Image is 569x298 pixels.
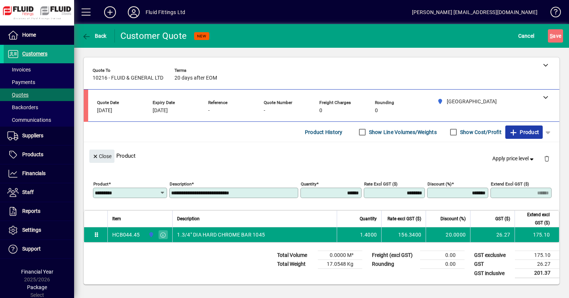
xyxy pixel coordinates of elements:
[22,208,40,214] span: Reports
[515,251,559,260] td: 175.10
[22,246,41,252] span: Support
[22,227,41,233] span: Settings
[440,215,466,223] span: Discount (%)
[4,88,74,101] a: Quotes
[509,126,539,138] span: Product
[318,251,362,260] td: 0.0000 M³
[112,231,140,238] div: HCB044.45
[387,215,421,223] span: Rate excl GST ($)
[386,231,421,238] div: 156.3400
[80,29,109,43] button: Back
[4,26,74,44] a: Home
[368,251,420,260] td: Freight (excl GST)
[412,6,538,18] div: [PERSON_NAME] [EMAIL_ADDRESS][DOMAIN_NAME]
[305,126,343,138] span: Product History
[489,152,538,165] button: Apply price level
[318,260,362,269] td: 17.0548 Kg
[4,240,74,258] a: Support
[470,227,515,242] td: 26.27
[420,260,465,269] td: 0.00
[550,33,553,39] span: S
[92,150,112,163] span: Close
[538,155,556,162] app-page-header-button: Delete
[360,231,377,238] span: 1.4000
[7,79,35,85] span: Payments
[273,260,318,269] td: Total Weight
[98,6,122,19] button: Add
[22,133,43,138] span: Suppliers
[4,76,74,88] a: Payments
[4,164,74,183] a: Financials
[4,183,74,202] a: Staff
[4,101,74,114] a: Backorders
[7,104,38,110] span: Backorders
[93,75,163,81] span: 10216 - FLUID & GENERAL LTD
[74,29,115,43] app-page-header-button: Back
[470,260,515,269] td: GST
[174,75,217,81] span: 20 days after EOM
[22,189,34,195] span: Staff
[197,34,206,38] span: NEW
[89,150,114,163] button: Close
[459,128,502,136] label: Show Cost/Profit
[516,29,536,43] button: Cancel
[545,1,560,26] a: Knowledge Base
[515,269,559,278] td: 201.37
[264,108,265,114] span: -
[367,128,437,136] label: Show Line Volumes/Weights
[22,170,46,176] span: Financials
[97,108,112,114] span: [DATE]
[208,108,210,114] span: -
[146,231,155,239] span: AUCKLAND
[470,269,515,278] td: GST inclusive
[22,151,43,157] span: Products
[4,145,74,164] a: Products
[364,181,397,187] mat-label: Rate excl GST ($)
[301,181,316,187] mat-label: Quantity
[4,114,74,126] a: Communications
[319,108,322,114] span: 0
[177,231,265,238] span: 1.3/4" DIA HARD CHROME BAR 1045
[4,221,74,240] a: Settings
[4,127,74,145] a: Suppliers
[7,92,29,98] span: Quotes
[82,33,107,39] span: Back
[146,6,185,18] div: Fluid Fittings Ltd
[4,63,74,76] a: Invoices
[495,215,510,223] span: GST ($)
[21,269,53,275] span: Financial Year
[112,215,121,223] span: Item
[470,251,515,260] td: GST exclusive
[27,284,47,290] span: Package
[550,30,561,42] span: ave
[302,125,346,139] button: Product History
[368,260,420,269] td: Rounding
[120,30,187,42] div: Customer Quote
[491,181,529,187] mat-label: Extend excl GST ($)
[273,251,318,260] td: Total Volume
[375,108,378,114] span: 0
[22,51,47,57] span: Customers
[22,32,36,38] span: Home
[515,260,559,269] td: 26.27
[515,227,559,242] td: 175.10
[360,215,377,223] span: Quantity
[170,181,192,187] mat-label: Description
[4,202,74,221] a: Reports
[7,67,31,73] span: Invoices
[7,117,51,123] span: Communications
[153,108,168,114] span: [DATE]
[122,6,146,19] button: Profile
[84,142,559,169] div: Product
[177,215,200,223] span: Description
[93,181,109,187] mat-label: Product
[427,181,452,187] mat-label: Discount (%)
[518,30,535,42] span: Cancel
[505,125,543,139] button: Product
[548,29,563,43] button: Save
[492,155,535,163] span: Apply price level
[538,150,556,167] button: Delete
[426,227,470,242] td: 20.0000
[420,251,465,260] td: 0.00
[519,211,550,227] span: Extend excl GST ($)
